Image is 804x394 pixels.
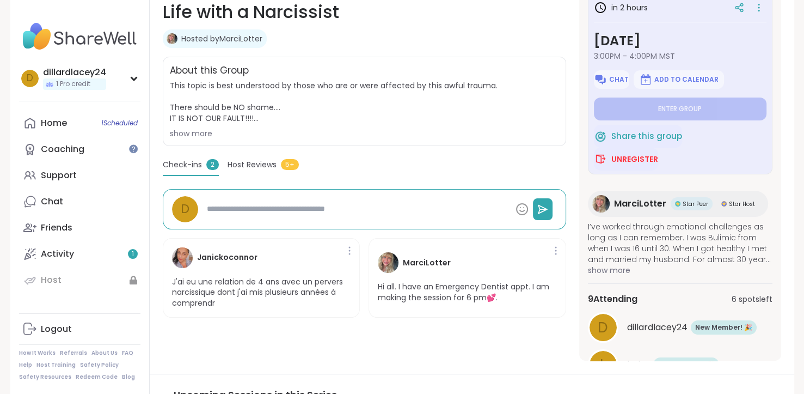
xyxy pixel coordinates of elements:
[60,349,87,357] a: Referrals
[639,73,652,86] img: ShareWell Logomark
[19,110,140,136] a: Home1Scheduled
[56,80,90,89] span: 1 Pro credit
[167,33,177,44] img: MarciLotter
[403,257,451,269] h4: MarciLotter
[611,130,682,143] span: Share this group
[592,195,610,213] img: MarciLotter
[76,373,118,381] a: Redeem Code
[163,159,202,171] span: Check-ins
[41,196,63,208] div: Chat
[129,144,138,153] iframe: Spotlight
[170,128,559,139] div: show more
[19,316,140,342] a: Logout
[594,125,682,148] button: Share this group
[132,250,134,259] span: 1
[611,154,658,165] span: Unregister
[19,373,71,381] a: Safety Resources
[19,349,56,357] a: How It Works
[588,312,772,343] a: ddillardlacey24New Member! 🎉
[36,361,76,369] a: Host Training
[181,199,189,219] span: d
[19,215,140,241] a: Friends
[170,64,249,78] h2: About this Group
[594,130,607,143] img: ShareWell Logomark
[721,201,727,207] img: Star Host
[588,221,772,265] span: I’ve worked through emotional challenges as long as I can remember. I was Bulimic from when I was...
[627,358,650,371] span: lrojas
[80,361,119,369] a: Safety Policy
[19,361,32,369] a: Help
[588,349,772,380] a: llrojasNew Member! 🎉
[594,51,766,62] span: 3:00PM - 4:00PM MST
[588,265,772,276] span: show more
[594,148,658,171] button: Unregister
[19,162,140,189] a: Support
[19,136,140,162] a: Coaching
[170,80,559,124] span: This topic is best understood by those who are or were affected by this awful trauma. There shoul...
[41,222,72,234] div: Friends
[654,75,719,84] span: Add to Calendar
[181,33,262,44] a: Hosted byMarciLotter
[614,197,666,210] span: MarciLotter
[19,17,140,56] img: ShareWell Nav Logo
[683,200,708,208] span: Star Peer
[41,248,74,260] div: Activity
[43,66,106,78] div: dillardlacey24
[19,189,140,215] a: Chat
[228,159,277,171] span: Host Reviews
[378,282,557,303] p: Hi all. I have an Emergency Dentist appt. I am making the session for 6 pm💕.
[91,349,118,357] a: About Us
[27,71,33,86] span: d
[675,201,680,207] img: Star Peer
[172,247,193,268] img: Janickoconnor
[658,105,702,113] span: Enter group
[588,293,637,306] span: 9 Attending
[658,360,715,369] span: New Member! 🎉
[609,75,629,84] span: Chat
[594,1,648,14] h3: in 2 hours
[598,317,608,338] span: d
[19,241,140,267] a: Activity1
[281,159,299,170] span: 5+
[732,294,772,305] span: 6 spots left
[378,252,398,273] img: MarciLotter
[634,70,724,89] button: Add to Calendar
[594,98,766,120] button: Enter group
[41,274,62,286] div: Host
[41,169,77,181] div: Support
[122,373,135,381] a: Blog
[729,200,755,208] span: Star Host
[594,153,607,166] img: ShareWell Logomark
[41,323,72,335] div: Logout
[588,191,768,217] a: MarciLotterMarciLotterStar PeerStar PeerStar HostStar Host
[594,31,766,51] h3: [DATE]
[122,349,133,357] a: FAQ
[206,159,219,170] span: 2
[101,119,138,128] span: 1 Scheduled
[627,321,688,334] span: dillardlacey24
[600,354,606,375] span: l
[197,252,257,263] h4: Janickoconnor
[695,323,752,332] span: New Member! 🎉
[19,267,140,293] a: Host
[594,70,629,89] button: Chat
[172,277,351,309] p: J'ai eu une relation de 4 ans avec un pervers narcissique dont j'ai mis plusieurs années à comprendr
[41,117,67,129] div: Home
[594,73,607,86] img: ShareWell Logomark
[41,143,84,155] div: Coaching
